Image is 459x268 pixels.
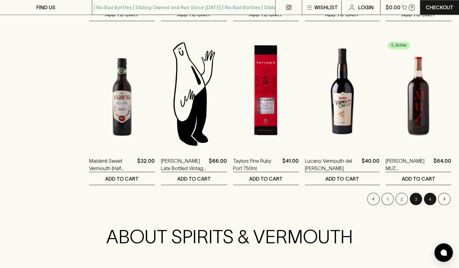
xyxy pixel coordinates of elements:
button: ADD TO CART [305,172,379,185]
img: Partida Creus MUZ Vermut [386,40,451,148]
a: [PERSON_NAME] MUZ [PERSON_NAME] [386,157,431,172]
p: $41.00 [282,157,299,172]
p: Wishlist [314,4,338,11]
img: Maidenii Sweet Vermouth (Half Bottle) [89,40,155,148]
p: $40.00 [362,157,379,172]
img: Taylors Fine Ruby Port 750ml [233,40,299,148]
img: bubble-icon [441,249,447,256]
p: ADD TO CART [325,175,359,182]
button: ADD TO CART [386,172,451,185]
button: page 3 [410,193,422,205]
a: Taylors Fine Ruby Port 750ml [233,157,280,172]
p: 0 [410,6,413,9]
p: ADD TO CART [249,175,283,182]
button: Go to next page [438,193,450,205]
button: ADD TO CART [161,172,227,185]
button: Go to page 1 [381,193,394,205]
p: FIND US [36,4,55,11]
a: Maidenii Sweet Vermouth (Half Bottle) [89,157,135,172]
p: $64.00 [433,157,451,172]
a: Lucano Vermouth del [PERSON_NAME] [305,157,359,172]
h2: ABOUT SPIRITS & VERMOUTH [69,225,390,248]
nav: pagination navigation [89,193,451,205]
img: Blackhearts & Sparrows Man [161,40,227,148]
button: Go to page 4 [424,193,436,205]
p: ADD TO CART [177,175,211,182]
a: [PERSON_NAME] Late Bottled Vintage 2018 750ml [161,157,206,172]
button: ADD TO CART [89,172,155,185]
button: Go to page 2 [395,193,408,205]
p: $66.00 [209,157,227,172]
button: Go to previous page [367,193,379,205]
p: Login [358,4,373,11]
button: ADD TO CART [233,172,299,185]
p: ADD TO CART [105,175,139,182]
p: $0.00 [385,4,400,11]
p: ADD TO CART [402,175,435,182]
p: Checkout [426,4,453,11]
p: $32.00 [137,157,155,172]
img: Lucano Vermouth del Cavaliere [305,40,379,148]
